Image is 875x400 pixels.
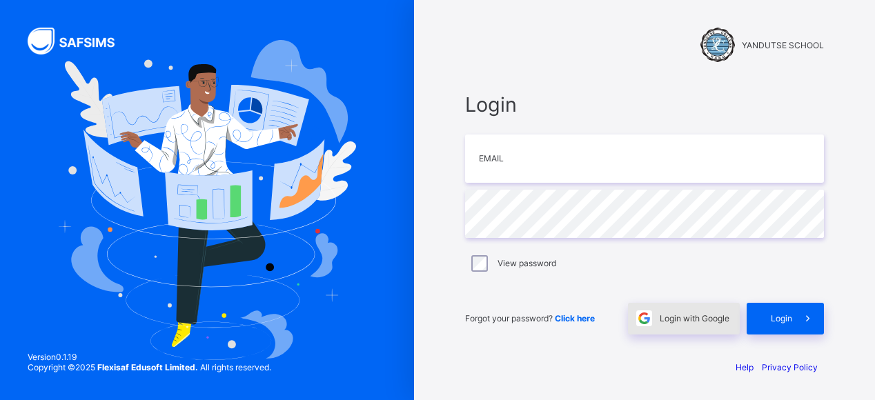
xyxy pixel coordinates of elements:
[28,362,271,372] span: Copyright © 2025 All rights reserved.
[742,40,824,50] span: YANDUTSE SCHOOL
[28,352,271,362] span: Version 0.1.19
[498,258,556,268] label: View password
[736,362,754,372] a: Help
[555,313,595,323] a: Click here
[465,313,595,323] span: Forgot your password?
[636,310,652,326] img: google.396cfc9801f0270233282035f929180a.svg
[660,313,729,323] span: Login with Google
[58,40,355,360] img: Hero Image
[771,313,792,323] span: Login
[28,28,131,54] img: SAFSIMS Logo
[762,362,818,372] a: Privacy Policy
[465,92,824,117] span: Login
[97,362,198,372] strong: Flexisaf Edusoft Limited.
